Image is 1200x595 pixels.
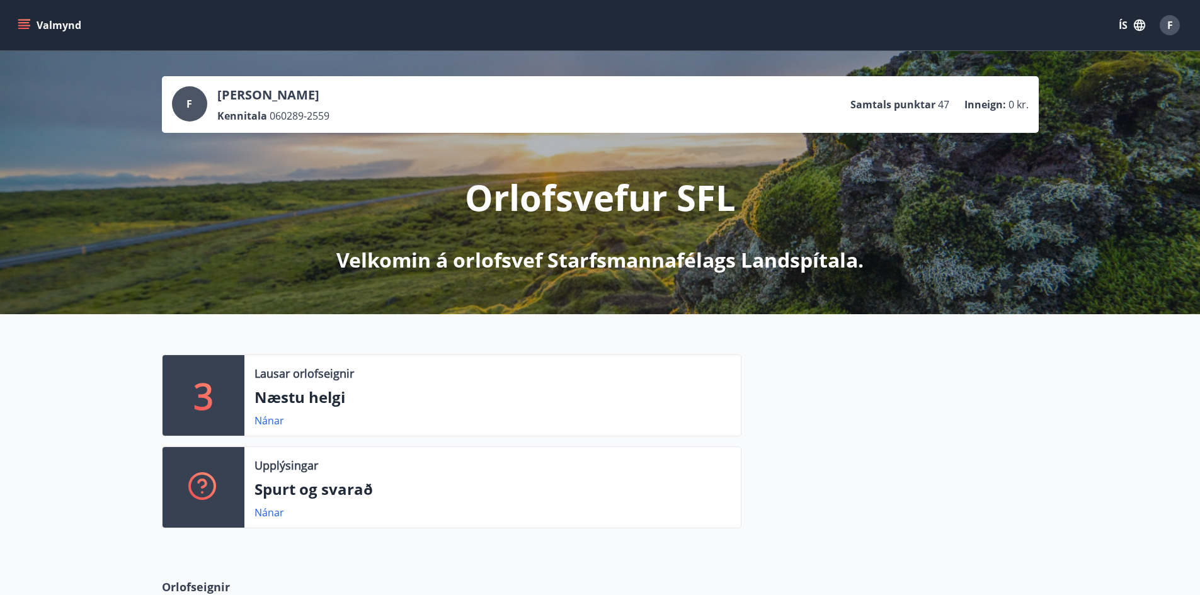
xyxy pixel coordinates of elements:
[217,109,267,123] p: Kennitala
[254,414,284,428] a: Nánar
[254,479,731,500] p: Spurt og svarað
[336,246,864,274] p: Velkomin á orlofsvef Starfsmannafélags Landspítala.
[465,173,736,221] p: Orlofsvefur SFL
[186,97,192,111] span: F
[964,98,1006,111] p: Inneign :
[1155,10,1185,40] button: F
[15,14,86,37] button: menu
[850,98,935,111] p: Samtals punktar
[1009,98,1029,111] span: 0 kr.
[254,457,318,473] p: Upplýsingar
[938,98,949,111] span: 47
[1167,18,1173,32] span: F
[193,371,214,419] p: 3
[162,579,230,595] span: Orlofseignir
[254,387,731,408] p: Næstu helgi
[1112,14,1152,37] button: ÍS
[254,365,354,382] p: Lausar orlofseignir
[254,506,284,519] a: Nánar
[270,109,329,123] span: 060289-2559
[217,86,329,104] p: [PERSON_NAME]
